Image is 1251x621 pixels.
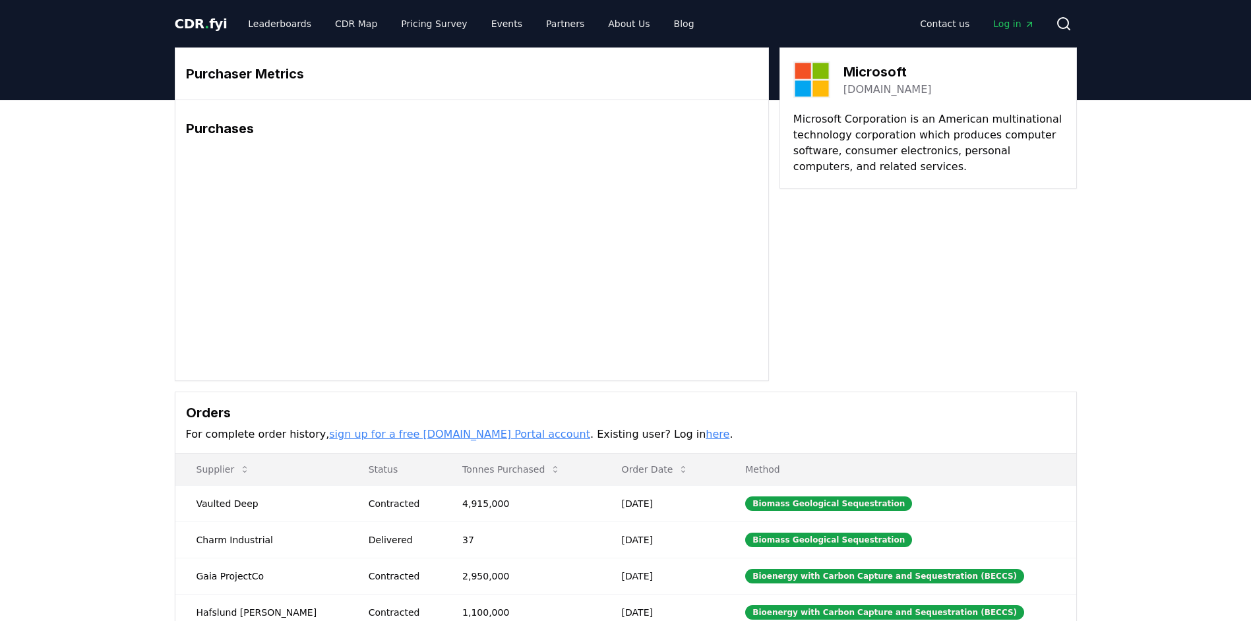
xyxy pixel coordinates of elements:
[909,12,980,36] a: Contact us
[329,428,590,440] a: sign up for a free [DOMAIN_NAME] Portal account
[843,62,932,82] h3: Microsoft
[237,12,704,36] nav: Main
[735,463,1065,476] p: Method
[175,521,348,558] td: Charm Industrial
[663,12,705,36] a: Blog
[237,12,322,36] a: Leaderboards
[186,427,1066,442] p: For complete order history, . Existing user? Log in .
[175,485,348,521] td: Vaulted Deep
[186,456,261,483] button: Supplier
[441,485,601,521] td: 4,915,000
[601,558,725,594] td: [DATE]
[745,569,1024,583] div: Bioenergy with Carbon Capture and Sequestration (BECCS)
[601,521,725,558] td: [DATE]
[369,533,431,547] div: Delivered
[369,570,431,583] div: Contracted
[611,456,700,483] button: Order Date
[390,12,477,36] a: Pricing Survey
[993,17,1034,30] span: Log in
[186,64,758,84] h3: Purchaser Metrics
[204,16,209,32] span: .
[175,15,228,33] a: CDR.fyi
[843,82,932,98] a: [DOMAIN_NAME]
[441,521,601,558] td: 37
[452,456,571,483] button: Tonnes Purchased
[745,605,1024,620] div: Bioenergy with Carbon Capture and Sequestration (BECCS)
[909,12,1045,36] nav: Main
[369,497,431,510] div: Contracted
[793,61,830,98] img: Microsoft-logo
[745,533,912,547] div: Biomass Geological Sequestration
[793,111,1063,175] p: Microsoft Corporation is an American multinational technology corporation which produces computer...
[186,403,1066,423] h3: Orders
[358,463,431,476] p: Status
[745,496,912,511] div: Biomass Geological Sequestration
[597,12,660,36] a: About Us
[324,12,388,36] a: CDR Map
[441,558,601,594] td: 2,950,000
[535,12,595,36] a: Partners
[601,485,725,521] td: [DATE]
[706,428,729,440] a: here
[369,606,431,619] div: Contracted
[175,16,228,32] span: CDR fyi
[481,12,533,36] a: Events
[983,12,1045,36] a: Log in
[175,558,348,594] td: Gaia ProjectCo
[186,119,758,138] h3: Purchases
